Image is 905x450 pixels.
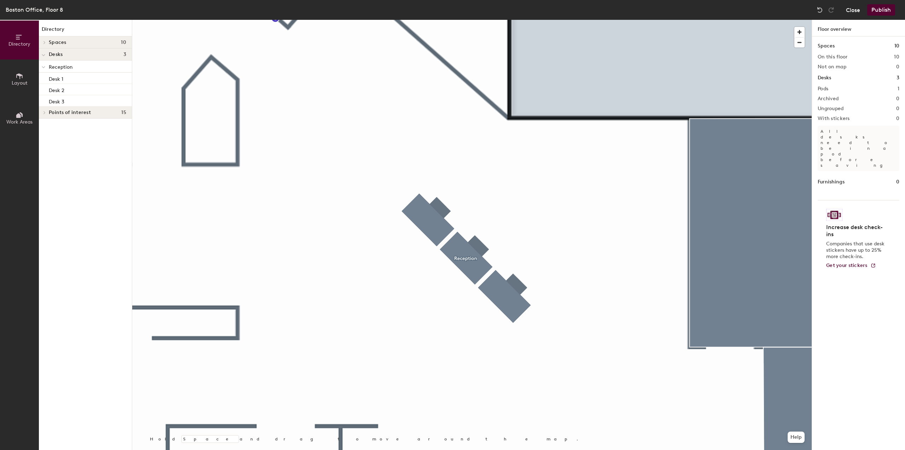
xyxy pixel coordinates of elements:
[896,106,899,112] h2: 0
[49,52,63,57] span: Desks
[826,209,842,221] img: Sticker logo
[898,86,899,92] h2: 1
[896,116,899,121] h2: 0
[826,263,876,269] a: Get your stickers
[828,6,835,13] img: Redo
[826,241,887,260] p: Companies that use desk stickers have up to 25% more check-ins.
[123,52,126,57] span: 3
[818,116,850,121] h2: With stickers
[812,20,905,36] h1: Floor overview
[39,25,132,36] h1: Directory
[8,41,30,47] span: Directory
[49,74,63,82] p: Desk 1
[6,5,63,14] div: Boston Office, Floor 8
[121,40,126,45] span: 10
[49,40,66,45] span: Spaces
[818,64,846,70] h2: Not on map
[6,119,33,125] span: Work Areas
[818,106,844,112] h2: Ungrouped
[49,85,64,93] p: Desk 2
[896,64,899,70] h2: 0
[818,126,899,171] p: All desks need to be in a pod before saving
[816,6,823,13] img: Undo
[894,42,899,50] h1: 10
[896,178,899,186] h1: 0
[49,110,91,115] span: Points of interest
[49,64,72,70] span: Reception
[867,4,895,16] button: Publish
[818,74,831,82] h1: Desks
[894,54,899,60] h2: 10
[818,96,839,102] h2: Archived
[818,42,835,50] h1: Spaces
[896,96,899,102] h2: 0
[846,4,860,16] button: Close
[818,178,845,186] h1: Furnishings
[826,224,887,238] h4: Increase desk check-ins
[12,80,28,86] span: Layout
[788,432,805,443] button: Help
[826,262,868,268] span: Get your stickers
[818,86,828,92] h2: Pods
[121,110,126,115] span: 15
[897,74,899,82] h1: 3
[818,54,848,60] h2: On this floor
[49,97,64,105] p: Desk 3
